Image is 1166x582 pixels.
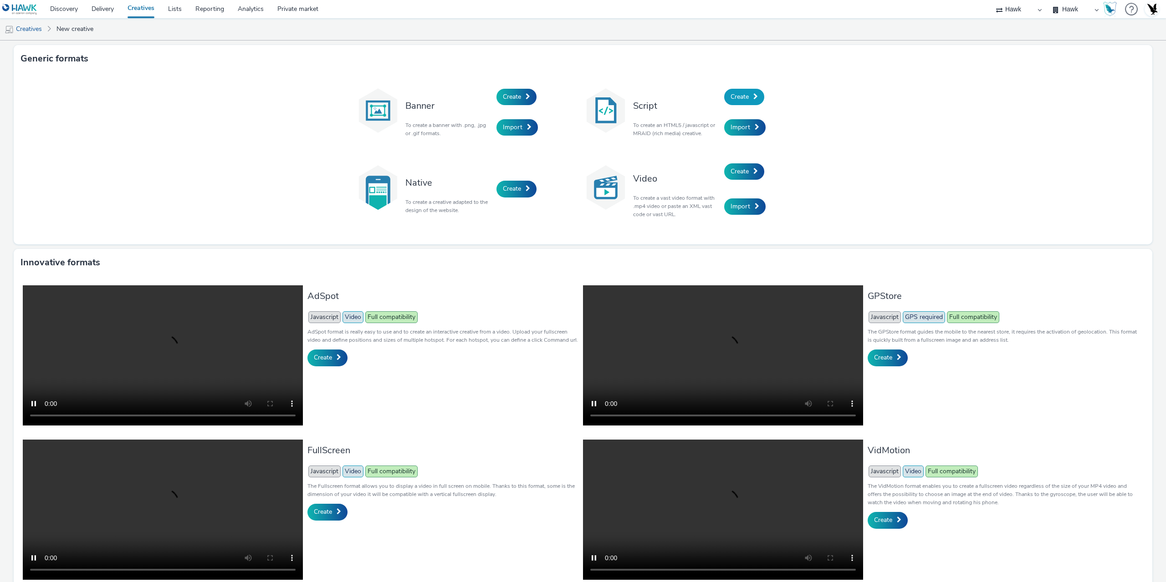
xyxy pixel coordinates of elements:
img: video.svg [583,165,629,210]
img: undefined Logo [2,4,37,15]
span: Create [874,516,892,524]
p: AdSpot format is really easy to use and to create an interactive creative from a video. Upload yo... [307,328,578,344]
a: Create [868,512,908,528]
p: To create a creative adapted to the design of the website. [405,198,492,214]
p: To create a banner with .png, .jpg or .gif formats. [405,121,492,137]
span: Import [503,123,522,132]
h3: Generic formats [20,52,88,66]
span: Javascript [308,466,341,477]
img: native.svg [355,165,401,210]
span: Create [503,92,521,101]
span: Javascript [869,466,901,477]
a: Create [496,89,537,105]
h3: AdSpot [307,290,578,302]
a: Create [724,163,764,180]
a: Create [307,349,348,366]
span: Import [731,202,750,211]
h3: Native [405,177,492,189]
span: Create [874,353,892,362]
span: GPS required [903,311,945,323]
a: Import [496,119,538,136]
p: The Fullscreen format allows you to display a video in full screen on mobile. Thanks to this form... [307,482,578,498]
a: Import [724,119,766,136]
h3: Script [633,100,720,112]
a: Hawk Academy [1103,2,1120,16]
img: code.svg [583,88,629,133]
p: To create an HTML5 / javascript or MRAID (rich media) creative. [633,121,720,137]
h3: Innovative formats [20,256,100,269]
a: Import [724,198,766,215]
a: Create [307,504,348,520]
span: Full compatibility [365,311,418,323]
p: The VidMotion format enables you to create a fullscreen video regardless of the size of your MP4 ... [868,482,1139,506]
h3: FullScreen [307,444,578,456]
span: Create [731,92,749,101]
span: Video [343,311,363,323]
img: banner.svg [355,88,401,133]
img: mobile [5,25,14,34]
img: Hawk Academy [1103,2,1117,16]
span: Video [343,466,363,477]
span: Create [731,167,749,176]
span: Javascript [869,311,901,323]
a: Create [724,89,764,105]
span: Full compatibility [926,466,978,477]
h3: Banner [405,100,492,112]
span: Full compatibility [365,466,418,477]
h3: GPStore [868,290,1139,302]
h3: VidMotion [868,444,1139,456]
span: Full compatibility [947,311,999,323]
span: Import [731,123,750,132]
a: New creative [52,18,98,40]
p: The GPStore format guides the mobile to the nearest store, it requires the activation of geolocat... [868,328,1139,344]
img: Account UK [1145,2,1159,16]
a: Create [496,181,537,197]
span: Javascript [308,311,341,323]
span: Create [314,507,332,516]
p: To create a vast video format with .mp4 video or paste an XML vast code or vast URL. [633,194,720,218]
span: Create [314,353,332,362]
span: Video [903,466,924,477]
span: Create [503,184,521,193]
h3: Video [633,172,720,185]
a: Create [868,349,908,366]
